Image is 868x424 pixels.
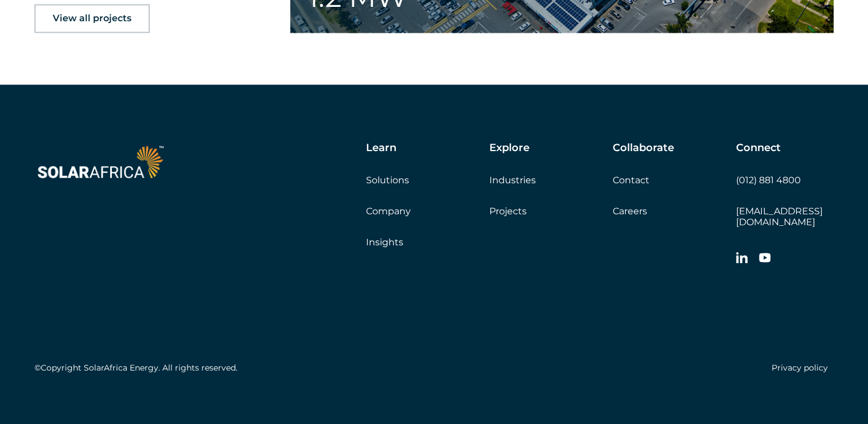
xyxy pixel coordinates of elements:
[489,175,536,186] a: Industries
[53,14,131,23] span: View all projects
[366,237,403,248] a: Insights
[613,142,674,155] h5: Collaborate
[772,362,828,372] a: Privacy policy
[736,175,801,186] a: (012) 881 4800
[736,142,781,155] h5: Connect
[34,4,150,33] a: View all projects
[489,142,530,155] h5: Explore
[366,206,411,217] a: Company
[613,206,647,217] a: Careers
[736,206,823,228] a: [EMAIL_ADDRESS][DOMAIN_NAME]
[489,206,527,217] a: Projects
[366,175,409,186] a: Solutions
[366,142,396,155] h5: Learn
[613,175,649,186] a: Contact
[34,363,238,372] h5: ©Copyright SolarAfrica Energy. All rights reserved.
